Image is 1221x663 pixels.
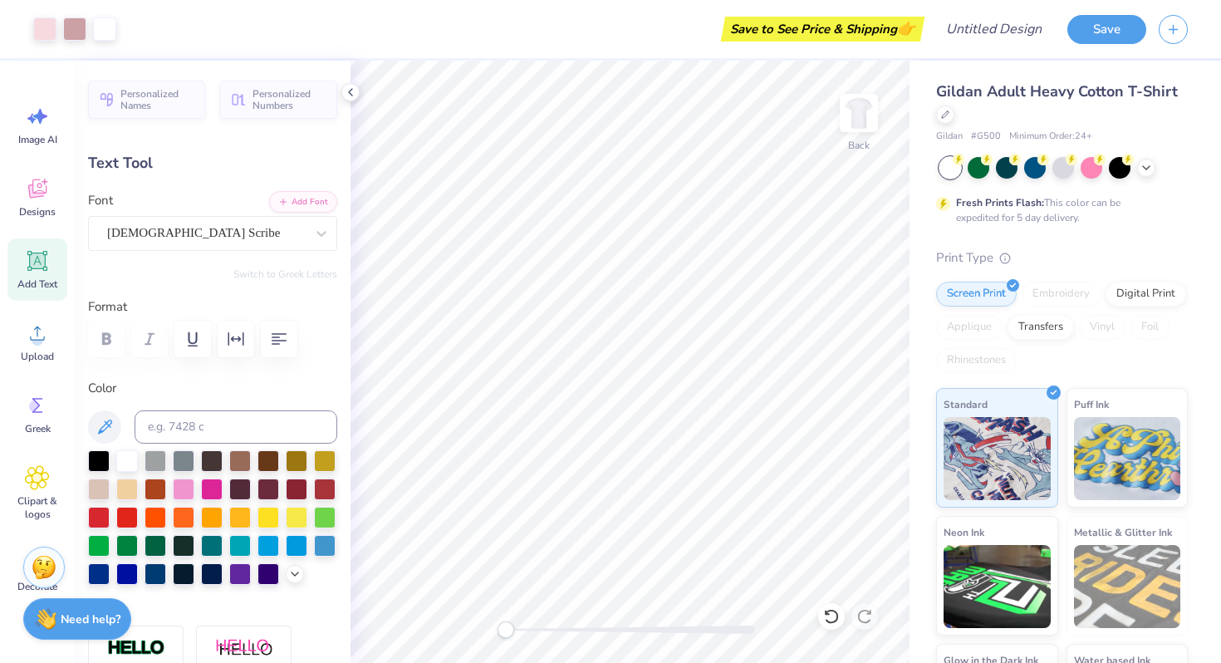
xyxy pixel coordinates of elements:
[944,545,1051,628] img: Neon Ink
[936,348,1017,373] div: Rhinestones
[1022,282,1101,307] div: Embroidery
[17,580,57,593] span: Decorate
[269,191,337,213] button: Add Font
[19,205,56,219] span: Designs
[1106,282,1186,307] div: Digital Print
[842,96,875,130] img: Back
[936,248,1188,268] div: Print Type
[25,422,51,435] span: Greek
[725,17,920,42] div: Save to See Price & Shipping
[18,133,57,146] span: Image AI
[233,268,337,281] button: Switch to Greek Letters
[21,350,54,363] span: Upload
[956,196,1044,209] strong: Fresh Prints Flash:
[88,379,337,398] label: Color
[848,138,870,153] div: Back
[936,315,1003,340] div: Applique
[88,191,113,210] label: Font
[61,611,120,627] strong: Need help?
[1008,315,1074,340] div: Transfers
[944,395,988,413] span: Standard
[253,88,327,111] span: Personalized Numbers
[936,130,963,144] span: Gildan
[498,621,514,638] div: Accessibility label
[944,417,1051,500] img: Standard
[944,523,984,541] span: Neon Ink
[10,494,65,521] span: Clipart & logos
[1074,417,1181,500] img: Puff Ink
[88,152,337,174] div: Text Tool
[936,282,1017,307] div: Screen Print
[88,297,337,317] label: Format
[220,81,337,119] button: Personalized Numbers
[1074,523,1172,541] span: Metallic & Glitter Ink
[1079,315,1125,340] div: Vinyl
[1074,395,1109,413] span: Puff Ink
[971,130,1001,144] span: # G500
[1009,130,1092,144] span: Minimum Order: 24 +
[135,410,337,444] input: e.g. 7428 c
[1074,545,1181,628] img: Metallic & Glitter Ink
[1130,315,1170,340] div: Foil
[120,88,195,111] span: Personalized Names
[107,639,165,658] img: Stroke
[933,12,1055,46] input: Untitled Design
[17,277,57,291] span: Add Text
[956,195,1160,225] div: This color can be expedited for 5 day delivery.
[1067,15,1146,44] button: Save
[215,638,273,659] img: Shadow
[897,18,915,38] span: 👉
[936,81,1178,101] span: Gildan Adult Heavy Cotton T-Shirt
[88,81,205,119] button: Personalized Names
